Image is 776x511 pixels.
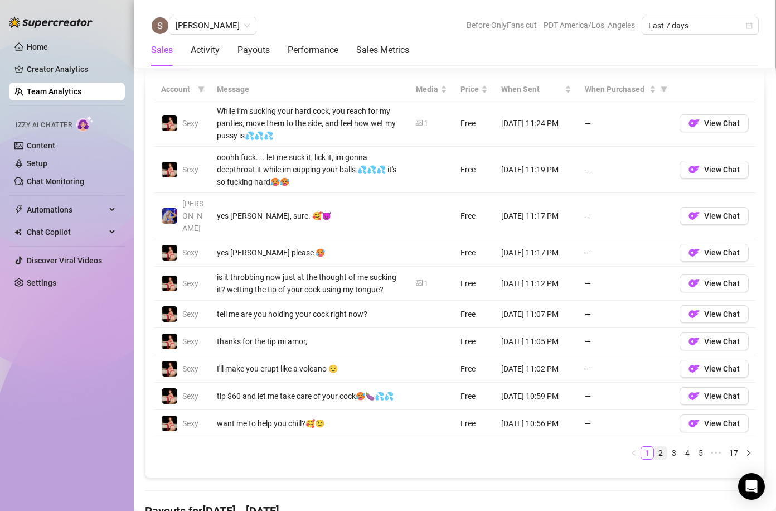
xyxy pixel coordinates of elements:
[680,114,749,132] button: OFView Chat
[501,83,562,95] span: When Sent
[494,355,578,383] td: [DATE] 11:02 PM
[14,205,23,214] span: thunderbolt
[578,147,673,193] td: —
[680,367,749,376] a: OFView Chat
[738,473,765,500] div: Open Intercom Messenger
[152,17,168,34] img: Sheldon
[27,278,56,287] a: Settings
[688,118,700,129] img: OF
[680,414,749,432] button: OFView Chat
[704,364,740,373] span: View Chat
[494,301,578,328] td: [DATE] 11:07 PM
[704,248,740,257] span: View Chat
[237,44,270,57] div: Payouts
[217,335,402,348] div: thanks for the tip mi amor,
[578,267,673,301] td: —
[680,214,749,223] a: OFView Chat
[454,301,494,328] td: Free
[191,44,220,57] div: Activity
[661,86,667,93] span: filter
[627,446,641,460] li: Previous Page
[27,42,48,51] a: Home
[151,44,173,57] div: Sales
[680,394,749,403] a: OFView Chat
[162,361,177,377] img: Sexy
[680,422,749,431] a: OFView Chat
[681,447,693,459] a: 4
[680,305,749,323] button: OFView Chat
[494,100,578,147] td: [DATE] 11:24 PM
[217,417,402,430] div: want me to help you chill?🥰😉
[162,276,177,291] img: Sexy
[494,239,578,267] td: [DATE] 11:17 PM
[27,256,102,265] a: Discover Viral Videos
[162,306,177,322] img: Sexy
[704,211,740,220] span: View Chat
[680,282,749,291] a: OFView Chat
[454,193,494,239] td: Free
[641,447,653,459] a: 1
[217,271,402,296] div: is it throbbing now just at the thought of me sucking it? wetting the tip of your cock using my t...
[210,79,409,100] th: Message
[688,336,700,347] img: OF
[688,278,700,289] img: OF
[424,278,428,289] div: 1
[454,355,494,383] td: Free
[627,446,641,460] button: left
[680,312,749,321] a: OFView Chat
[695,447,707,459] a: 5
[680,332,749,350] button: OFView Chat
[494,147,578,193] td: [DATE] 11:19 PM
[27,87,81,96] a: Team Analytics
[424,118,428,129] div: 1
[161,83,193,95] span: Account
[182,165,198,174] span: Sexy
[704,165,740,174] span: View Chat
[704,392,740,401] span: View Chat
[726,447,741,459] a: 17
[182,199,203,233] span: [PERSON_NAME]
[494,79,578,100] th: When Sent
[680,340,749,349] a: OFView Chat
[578,410,673,437] td: —
[416,119,423,126] span: picture
[578,100,673,147] td: —
[746,22,753,29] span: calendar
[578,79,673,100] th: When Purchased
[630,450,637,456] span: left
[27,177,84,186] a: Chat Monitoring
[27,141,55,150] a: Content
[742,446,755,460] button: right
[27,201,106,219] span: Automations
[182,310,198,319] span: Sexy
[641,446,654,460] li: 1
[454,410,494,437] td: Free
[454,100,494,147] td: Free
[416,279,423,286] span: picture
[162,115,177,131] img: Sexy
[742,446,755,460] li: Next Page
[578,328,673,355] td: —
[585,83,647,95] span: When Purchased
[688,210,700,221] img: OF
[648,17,752,34] span: Last 7 days
[162,208,177,224] img: Courtney
[162,416,177,431] img: Sexy
[217,390,402,402] div: tip $60 and let me take care of your cock🥵🍆💦💦
[654,447,667,459] a: 2
[356,44,409,57] div: Sales Metrics
[217,363,402,375] div: I'll make you erupt like a volcano 😉
[578,301,673,328] td: —
[162,162,177,177] img: Sexy
[162,334,177,349] img: Sexy
[467,17,537,33] span: Before OnlyFans cut
[176,17,250,34] span: Sheldon
[704,279,740,288] span: View Chat
[409,79,454,100] th: Media
[198,86,205,93] span: filter
[217,247,402,259] div: yes [PERSON_NAME] please 🥵
[416,83,438,95] span: Media
[182,364,198,373] span: Sexy
[680,360,749,378] button: OFView Chat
